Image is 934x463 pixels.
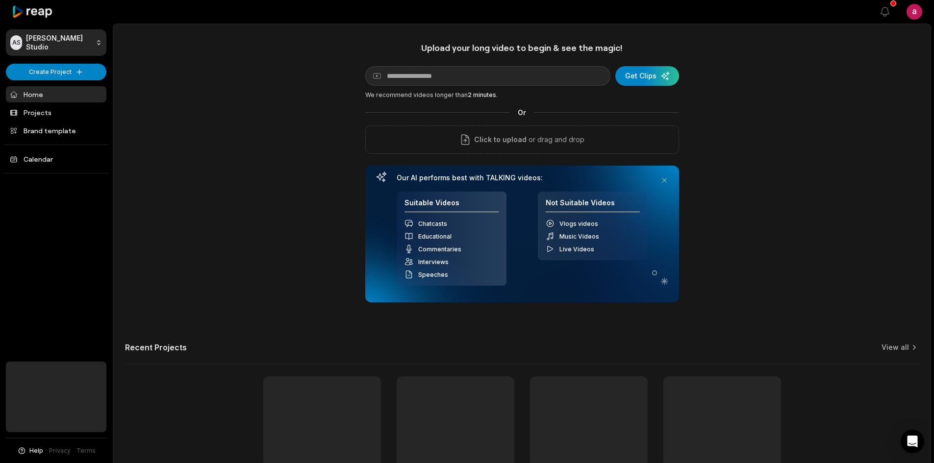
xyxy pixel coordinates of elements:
p: [PERSON_NAME] Studio [26,34,92,51]
h3: Our AI performs best with TALKING videos: [397,173,648,182]
a: Privacy [49,446,71,455]
div: AS [10,35,22,50]
span: 2 minutes [468,91,496,98]
span: Or [510,107,534,118]
div: We recommend videos longer than . [365,91,679,99]
a: Brand template [6,122,106,139]
a: Calendar [6,151,106,167]
span: Music Videos [559,233,599,240]
span: Click to upload [474,134,527,146]
span: Educational [418,233,452,240]
a: Home [6,86,106,102]
span: Help [29,446,43,455]
span: Interviews [418,258,449,266]
span: Speeches [418,271,448,278]
a: Terms [76,446,96,455]
button: Help [17,446,43,455]
button: Create Project [6,64,106,80]
span: Vlogs videos [559,220,598,227]
div: Open Intercom Messenger [901,430,924,453]
a: Projects [6,104,106,121]
h2: Recent Projects [125,342,187,352]
button: Get Clips [615,66,679,86]
span: Chatcasts [418,220,447,227]
span: Commentaries [418,245,461,253]
h4: Suitable Videos [404,198,499,213]
h1: Upload your long video to begin & see the magic! [365,42,679,53]
h4: Not Suitable Videos [546,198,640,213]
span: Live Videos [559,245,594,253]
a: View all [882,342,909,352]
p: or drag and drop [527,134,584,146]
